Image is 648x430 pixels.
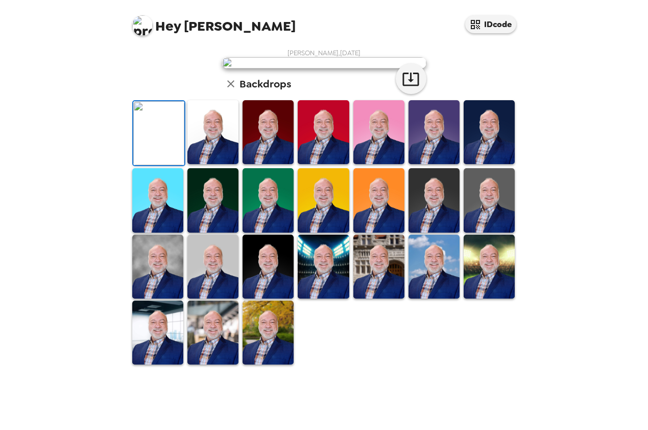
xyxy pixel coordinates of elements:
[133,101,184,165] img: Original
[132,10,296,33] span: [PERSON_NAME]
[287,49,361,57] span: [PERSON_NAME] , [DATE]
[155,17,181,35] span: Hey
[465,15,516,33] button: IDcode
[132,15,153,36] img: profile pic
[239,76,291,92] h6: Backdrops
[222,57,426,69] img: user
